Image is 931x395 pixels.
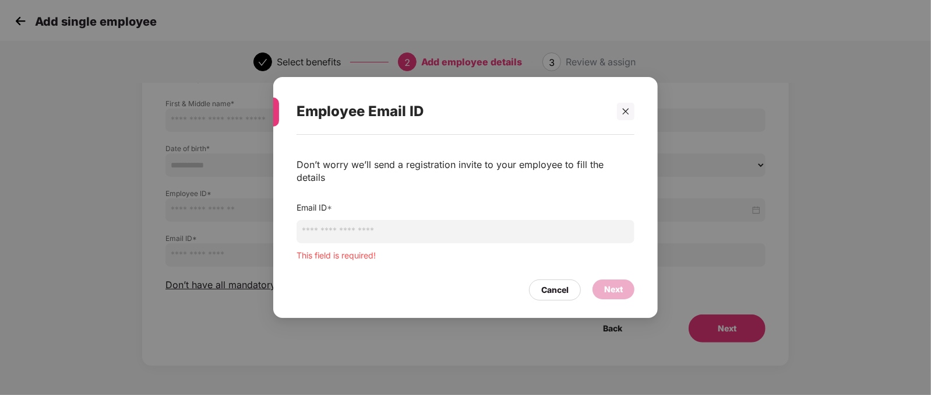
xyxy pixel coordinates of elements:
[604,283,623,296] div: Next
[297,250,376,260] span: This field is required!
[297,202,332,212] label: Email ID
[622,107,630,116] span: close
[297,158,634,184] div: Don’t worry we’ll send a registration invite to your employee to fill the details
[297,89,606,134] div: Employee Email ID
[541,284,569,296] div: Cancel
